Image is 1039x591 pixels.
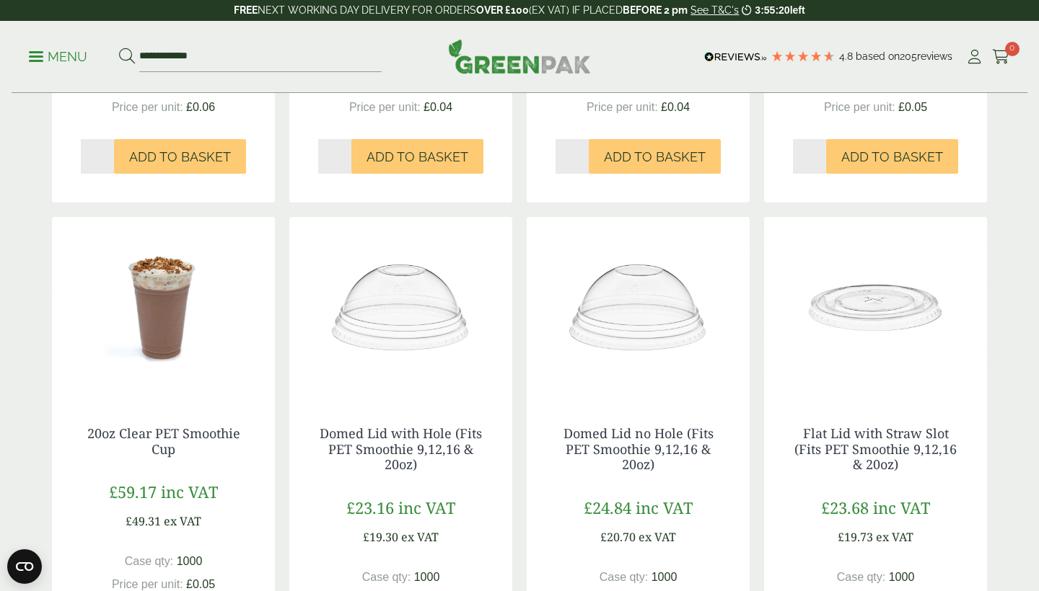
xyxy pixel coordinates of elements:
span: £23.68 [821,497,869,518]
button: Add to Basket [114,139,246,174]
span: Add to Basket [604,149,706,165]
span: Add to Basket [367,149,468,165]
a: See T&C's [691,4,739,16]
button: Add to Basket [589,139,721,174]
p: Menu [29,48,87,66]
span: Price per unit: [824,101,895,113]
strong: OVER £100 [476,4,529,16]
a: Domed Lid with Hole (Fits PET Smoothie 9,12,16 & 20oz) [320,425,482,473]
img: 20oz PET Smoothie Cup with Chocolate milkshake and cream [52,217,275,397]
strong: FREE [234,4,258,16]
span: inc VAT [636,497,693,518]
span: ex VAT [401,529,439,545]
span: Price per unit: [587,101,658,113]
span: Case qty: [125,555,174,567]
span: ex VAT [639,529,676,545]
img: Domed Lid no Hole (Fits PET Smoothie 9,12,16 & 20oz)-0 [527,217,750,397]
span: inc VAT [873,497,930,518]
span: £0.04 [424,101,452,113]
span: Price per unit: [349,101,421,113]
span: 205 [900,50,917,62]
span: £0.05 [186,578,215,590]
span: £20.70 [600,529,636,545]
span: Add to Basket [129,149,231,165]
button: Add to Basket [826,139,958,174]
span: reviews [917,50,952,62]
a: Flat Lid with Straw Slot (Fits PET Smoothie 9,12,16 & 20oz) [794,425,957,473]
button: Open CMP widget [7,549,42,584]
button: Add to Basket [351,139,483,174]
span: £0.05 [898,101,927,113]
span: Add to Basket [841,149,943,165]
img: Dome-with-hold-lid [289,217,512,397]
span: Case qty: [600,571,649,583]
span: inc VAT [398,497,455,518]
span: inc VAT [161,481,218,502]
img: GreenPak Supplies [448,39,591,74]
a: Domed Lid no Hole (Fits PET Smoothie 9,12,16 & 20oz) [564,425,714,473]
div: 4.79 Stars [771,50,836,63]
a: 20oz Clear PET Smoothie Cup [87,425,240,458]
span: £0.06 [186,101,215,113]
span: Case qty: [362,571,411,583]
span: 4.8 [839,50,856,62]
span: Based on [856,50,900,62]
span: £19.73 [838,529,873,545]
span: £0.04 [661,101,690,113]
span: left [790,4,805,16]
span: 1000 [889,571,915,583]
span: £59.17 [109,481,157,502]
span: 3:55:20 [755,4,789,16]
span: £49.31 [126,513,161,529]
a: 0 [992,46,1010,68]
span: £19.30 [363,529,398,545]
span: 1000 [652,571,678,583]
a: Menu [29,48,87,63]
span: £23.16 [346,497,394,518]
span: £24.84 [584,497,631,518]
img: REVIEWS.io [704,52,767,62]
span: Case qty: [837,571,886,583]
i: My Account [965,50,983,64]
strong: BEFORE 2 pm [623,4,688,16]
span: Price per unit: [112,101,183,113]
span: ex VAT [164,513,201,529]
span: ex VAT [876,529,913,545]
span: 0 [1005,42,1020,56]
span: Price per unit: [112,578,183,590]
img: Flat Lid with Straw Slot (Fits PET 9,12,16 & 20oz)-Single Sleeve-0 [764,217,987,397]
i: Cart [992,50,1010,64]
span: 1000 [414,571,440,583]
span: 1000 [177,555,203,567]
